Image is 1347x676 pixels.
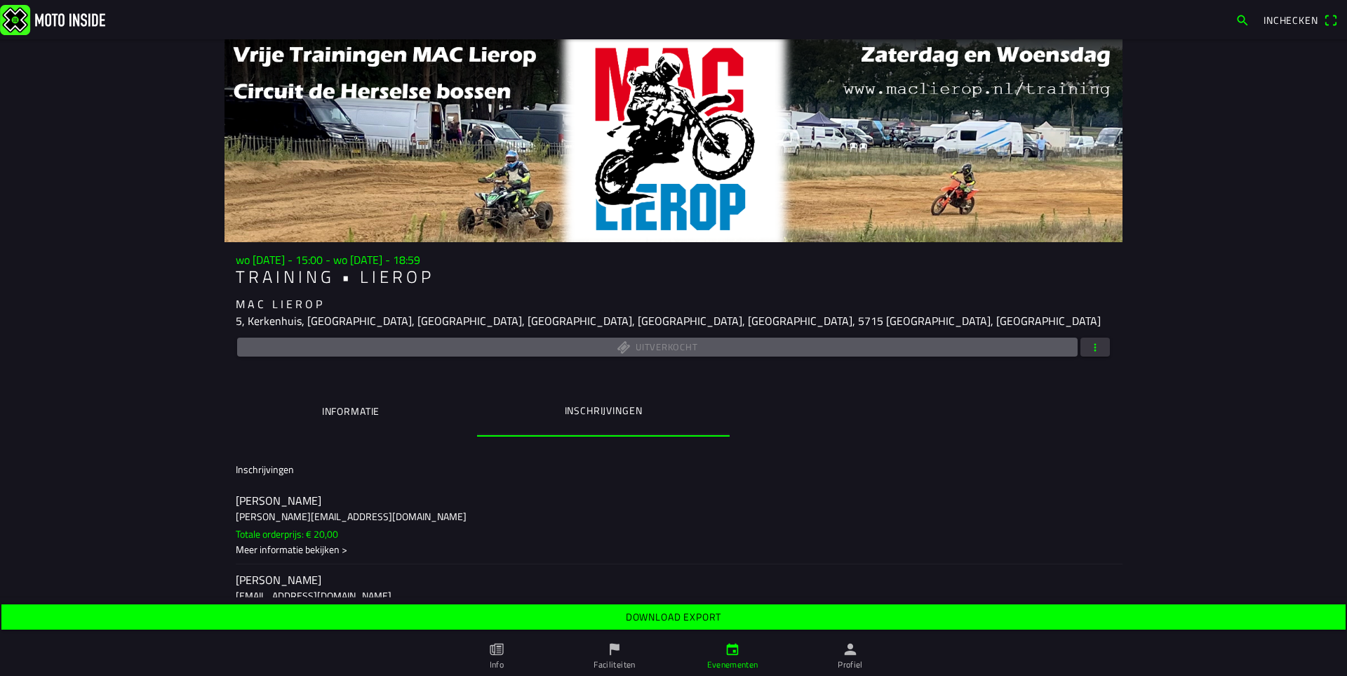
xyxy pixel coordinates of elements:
[1256,8,1344,32] a: Incheckenqr scanner
[607,642,622,657] ion-icon: flag
[236,589,1111,604] h3: [EMAIL_ADDRESS][DOMAIN_NAME]
[843,642,858,657] ion-icon: person
[594,658,635,671] ion-label: Faciliteiten
[236,296,322,312] ion-text: M A C L I E R O P
[1264,13,1318,27] span: Inchecken
[236,542,1111,557] div: Meer informatie bekijken >
[236,267,1111,287] h1: T R A I N I N G • L I E R O P
[725,642,740,657] ion-icon: calendar
[565,403,643,418] ion-label: Inschrijvingen
[236,574,1111,587] h2: [PERSON_NAME]
[236,494,1111,508] h2: [PERSON_NAME]
[707,658,758,671] ion-label: Evenementen
[1,604,1346,630] ion-button: Download export
[236,253,1111,267] h3: wo [DATE] - 15:00 - wo [DATE] - 18:59
[236,312,1101,329] ion-text: 5, Kerkenhuis, [GEOGRAPHIC_DATA], [GEOGRAPHIC_DATA], [GEOGRAPHIC_DATA], [GEOGRAPHIC_DATA], [GEOGR...
[490,658,504,671] ion-label: Info
[236,462,294,477] ion-label: Inschrijvingen
[236,526,338,541] ion-text: Totale orderprijs: € 20,00
[489,642,504,657] ion-icon: paper
[236,509,1111,524] h3: [PERSON_NAME][EMAIL_ADDRESS][DOMAIN_NAME]
[322,404,380,419] ion-label: Informatie
[838,658,863,671] ion-label: Profiel
[1228,8,1256,32] a: search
